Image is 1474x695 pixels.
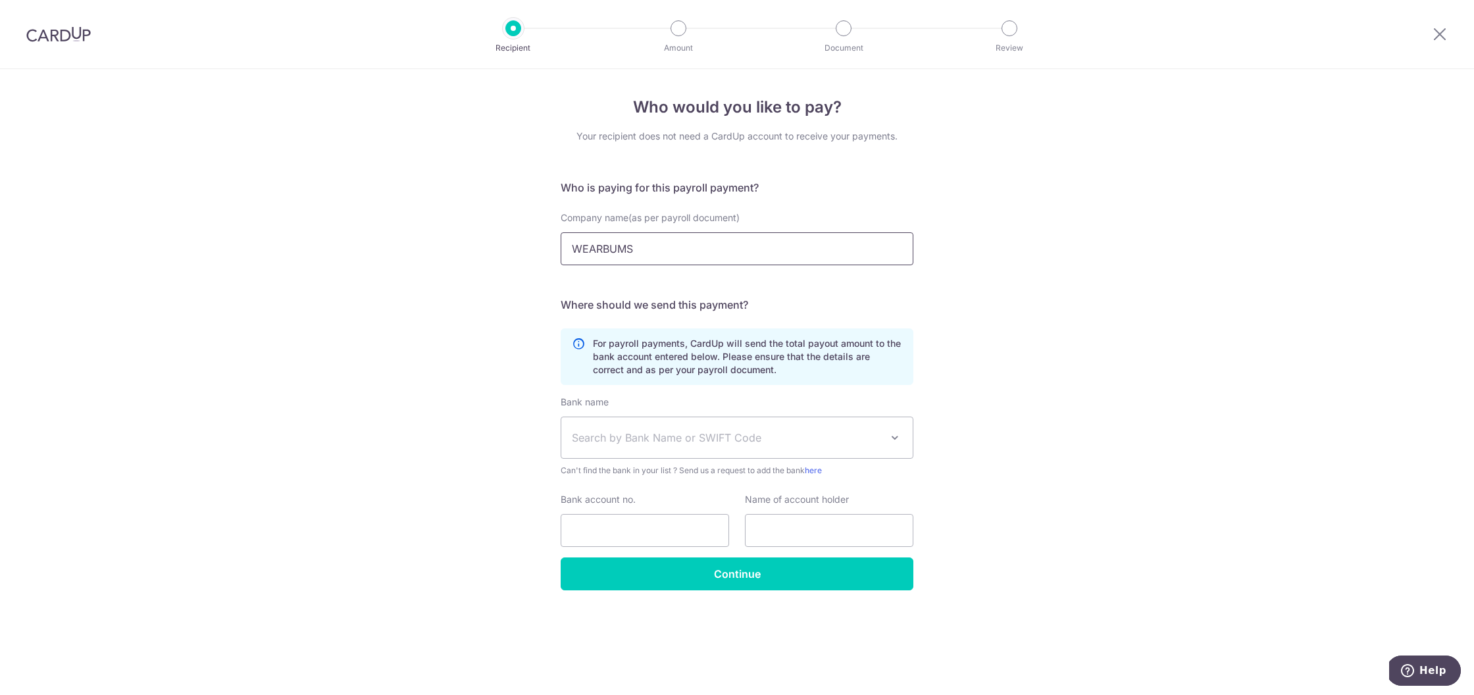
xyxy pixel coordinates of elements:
[561,464,913,477] span: Can't find the bank in your list ? Send us a request to add the bank
[561,212,740,223] span: Company name(as per payroll document)
[561,493,636,506] label: Bank account no.
[593,337,902,376] p: For payroll payments, CardUp will send the total payout amount to the bank account entered below....
[465,41,562,55] p: Recipient
[561,297,913,313] h5: Where should we send this payment?
[561,130,913,143] div: Your recipient does not need a CardUp account to receive your payments.
[561,557,913,590] input: Continue
[630,41,727,55] p: Amount
[561,95,913,119] h4: Who would you like to pay?
[745,493,849,506] label: Name of account holder
[572,430,881,446] span: Search by Bank Name or SWIFT Code
[30,9,57,21] span: Help
[795,41,892,55] p: Document
[961,41,1058,55] p: Review
[561,396,609,409] label: Bank name
[1389,656,1461,688] iframe: Opens a widget where you can find more information
[26,26,91,42] img: CardUp
[561,180,913,195] h5: Who is paying for this payroll payment?
[805,465,822,475] a: here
